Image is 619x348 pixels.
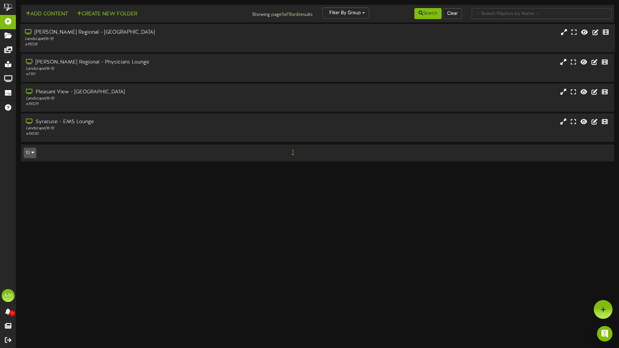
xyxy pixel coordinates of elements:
[26,72,263,77] div: # 7157
[25,42,263,47] div: # 15028
[443,8,462,19] button: Clear
[290,149,296,156] span: 1
[26,66,263,72] div: Landscape ( 16:9 )
[9,310,15,316] span: 0
[296,12,299,17] strong: 4
[25,29,263,36] div: [PERSON_NAME] Regional - [GEOGRAPHIC_DATA]
[414,8,442,19] button: Search
[26,126,263,131] div: Landscape ( 16:9 )
[597,326,613,342] div: Open Intercom Messenger
[26,101,263,107] div: # 15029
[282,12,284,17] strong: 1
[322,7,369,18] button: Filter By Group
[24,148,36,158] button: 10
[26,131,263,137] div: # 15030
[26,118,263,126] div: Syracuse - EMS Lounge
[2,289,15,302] div: AM
[288,12,290,17] strong: 1
[26,88,263,96] div: Pleasant View - [GEOGRAPHIC_DATA]
[25,36,263,42] div: Landscape ( 16:9 )
[472,8,612,19] input: -- Search Playlists by Name --
[75,10,139,18] button: Create New Folder
[26,59,263,66] div: [PERSON_NAME] Regional - Physicians Lounge
[26,96,263,101] div: Landscape ( 16:9 )
[218,7,318,18] div: Showing page of for results
[24,10,70,18] button: Add Content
